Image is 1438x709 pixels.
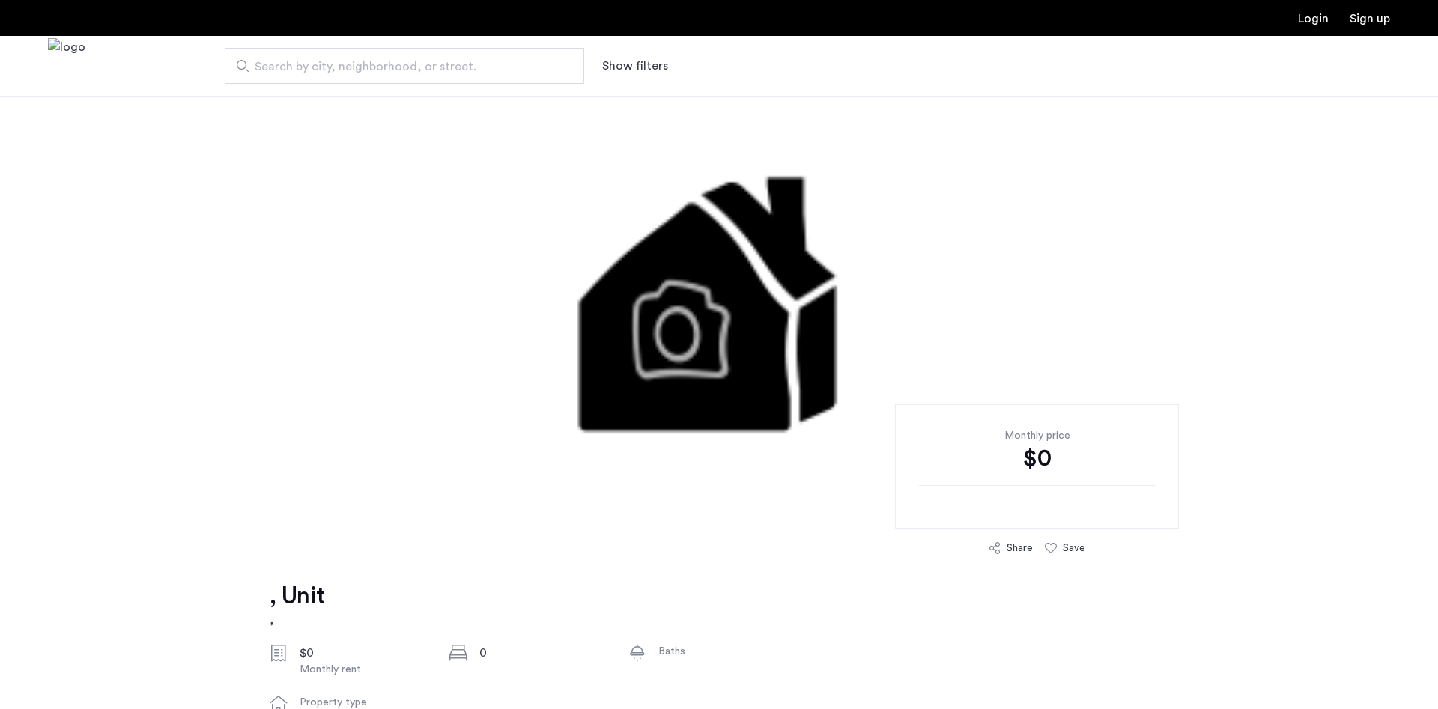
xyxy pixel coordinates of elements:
h2: , [270,611,324,629]
img: 1.gif [259,96,1180,545]
div: Monthly rent [300,662,425,677]
a: Registration [1350,13,1390,25]
div: $0 [300,644,425,662]
div: Save [1063,541,1085,556]
h1: , Unit [270,581,324,611]
a: Login [1298,13,1329,25]
div: Monthly price [919,428,1155,443]
div: $0 [919,443,1155,473]
img: logo [48,38,85,94]
div: Baths [658,644,784,659]
div: 0 [479,644,605,662]
a: , Unit, [270,581,324,629]
a: Cazamio Logo [48,38,85,94]
span: Search by city, neighborhood, or street. [255,58,542,76]
button: Show or hide filters [602,57,668,75]
div: Share [1007,541,1033,556]
input: Apartment Search [225,48,584,84]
